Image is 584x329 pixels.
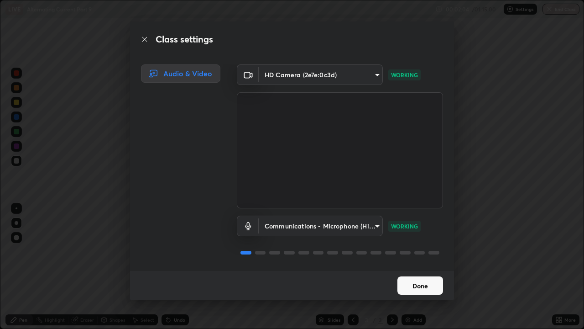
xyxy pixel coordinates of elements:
div: Audio & Video [141,64,220,83]
div: HD Camera (2e7e:0c3d) [259,216,383,236]
h2: Class settings [156,32,213,46]
button: Done [397,276,443,295]
div: HD Camera (2e7e:0c3d) [259,64,383,85]
p: WORKING [391,222,418,230]
p: WORKING [391,71,418,79]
